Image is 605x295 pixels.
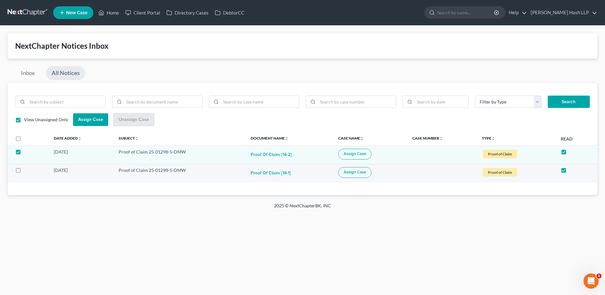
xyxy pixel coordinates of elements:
[46,66,85,80] a: All Notices
[439,137,443,141] i: unfold_more
[114,146,246,164] td: Proof of Claim 25-01298-5-DMW
[122,7,163,18] a: Client Portal
[15,41,590,51] div: NextChapter Notices Inbox
[338,149,371,160] button: Assign Case
[344,170,366,175] span: Assign Case
[114,164,246,182] td: Proof of Claim 25-01298-5-DMW
[482,136,495,141] a: Typeunfold_more
[548,96,590,108] button: Search
[49,146,114,164] td: [DATE]
[437,7,495,18] input: Search by name...
[24,117,68,122] span: View Unassigned Only
[360,137,364,141] i: unfold_more
[122,203,483,214] div: 2025 © NextChapterBK, INC
[49,164,114,182] td: [DATE]
[561,135,572,142] label: Read
[596,273,602,279] span: 1
[338,167,371,178] button: Assign Case
[27,96,105,108] input: Search by subject
[221,96,299,108] input: Search by case name
[163,7,212,18] a: Directory Cases
[483,150,517,158] span: Proof of Claim
[483,168,517,177] span: Proof of Claim
[344,151,366,156] span: Assign Case
[583,273,599,289] iframe: Intercom live chat
[415,96,469,108] input: Search by date
[482,149,551,159] a: Proof of Claim
[119,136,139,141] a: Subjectunfold_more
[212,7,247,18] a: DebtorCC
[338,136,364,141] a: Case Nameunfold_more
[251,167,291,180] button: Proof of Claim [14-1]
[318,96,396,108] input: Search by case number
[54,136,82,141] a: Date Addedunfold_more
[78,117,103,122] span: Assign Case
[124,96,202,108] input: Search by document name
[251,136,289,141] a: Document Nameunfold_more
[66,10,87,15] span: New Case
[73,113,108,126] button: Assign Case
[285,137,289,141] i: unfold_more
[491,137,495,141] i: unfold_more
[135,137,139,141] i: unfold_more
[95,7,122,18] a: Home
[251,149,292,161] button: Proof of Claim [14-2]
[506,7,527,18] a: Help
[527,7,597,18] a: [PERSON_NAME] Hash LLP
[78,137,82,141] i: unfold_more
[15,66,41,80] a: Inbox
[482,167,551,178] a: Proof of Claim
[412,136,443,141] a: Case Numberunfold_more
